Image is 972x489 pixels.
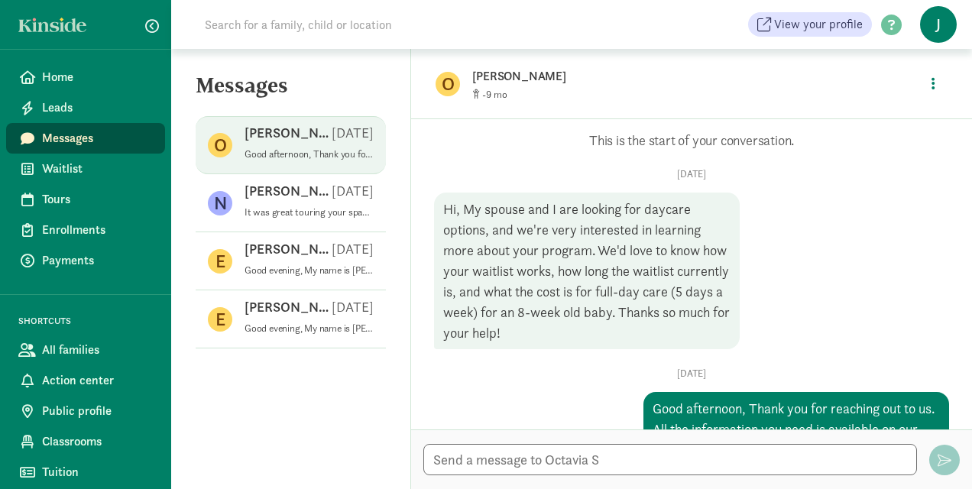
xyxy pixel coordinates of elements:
[436,72,460,96] figure: O
[6,154,165,184] a: Waitlist
[42,463,153,481] span: Tuition
[472,66,919,87] p: [PERSON_NAME]
[42,129,153,147] span: Messages
[42,221,153,239] span: Enrollments
[171,73,410,110] h5: Messages
[6,92,165,123] a: Leads
[6,335,165,365] a: All families
[42,99,153,117] span: Leads
[6,245,165,276] a: Payments
[434,168,949,180] p: [DATE]
[434,131,949,150] p: This is the start of your conversation.
[245,264,374,277] p: Good evening, My name is [PERSON_NAME], and I am the owner and head teacher at [GEOGRAPHIC_DATA]....
[42,68,153,86] span: Home
[42,251,153,270] span: Payments
[434,368,949,380] p: [DATE]
[245,206,374,219] p: It was great touring your space [DATE]! It was a lovely area for kids, both inside and outside. Y...
[196,9,624,40] input: Search for a family, child or location
[332,298,374,316] p: [DATE]
[245,298,332,316] p: [PERSON_NAME]
[245,240,332,258] p: [PERSON_NAME]
[6,215,165,245] a: Enrollments
[42,371,153,390] span: Action center
[208,133,232,157] figure: O
[482,88,507,101] span: -9
[332,182,374,200] p: [DATE]
[42,432,153,451] span: Classrooms
[434,193,740,349] div: Hi, My spouse and I are looking for daycare options, and we're very interested in learning more a...
[245,182,332,200] p: [PERSON_NAME]
[774,15,863,34] span: View your profile
[208,249,232,274] figure: E
[42,341,153,359] span: All families
[208,307,232,332] figure: E
[6,365,165,396] a: Action center
[42,190,153,209] span: Tours
[42,160,153,178] span: Waitlist
[6,426,165,457] a: Classrooms
[332,124,374,142] p: [DATE]
[245,124,332,142] p: [PERSON_NAME]
[245,148,374,160] p: Good afternoon, Thank you for reaching out to us. All the information you need is available on ou...
[6,457,165,487] a: Tuition
[42,402,153,420] span: Public profile
[208,191,232,215] figure: N
[6,184,165,215] a: Tours
[332,240,374,258] p: [DATE]
[920,6,957,43] span: J
[6,123,165,154] a: Messages
[748,12,872,37] a: View your profile
[6,62,165,92] a: Home
[6,396,165,426] a: Public profile
[245,322,374,335] p: Good evening, My name is [PERSON_NAME], and I am the owner and head teacher at [GEOGRAPHIC_DATA]....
